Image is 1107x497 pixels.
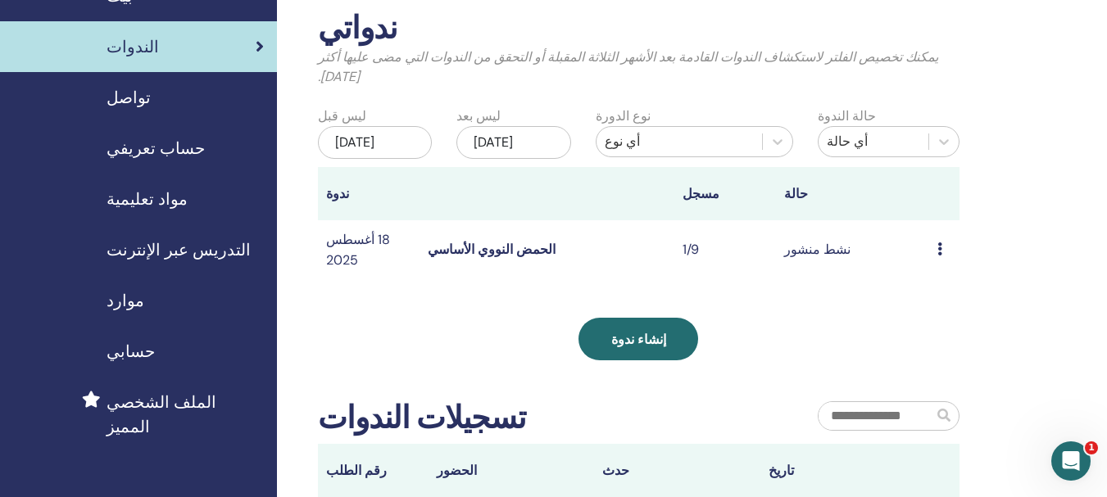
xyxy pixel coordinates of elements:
[107,188,188,210] font: مواد تعليمية
[318,397,526,438] font: تسجيلات الندوات
[326,231,390,269] font: 18 أغسطس 2025
[1051,441,1091,481] iframe: الدردشة المباشرة عبر الاتصال الداخلي
[326,185,349,202] font: ندوة
[596,107,651,124] font: نوع الدورة
[107,290,144,311] font: موارد
[107,138,205,159] font: حساب تعريفي
[578,318,698,360] a: إنشاء ندوة
[107,341,155,362] font: حسابي
[474,133,513,151] font: [DATE]
[1088,442,1095,453] font: 1
[107,239,251,260] font: التدريس عبر الإنترنت
[318,7,397,48] font: ندواتي
[428,241,556,258] a: الحمض النووي الأساسي
[107,36,159,57] font: الندوات
[437,462,477,479] font: الحضور
[107,391,216,437] font: الملف الشخصي المميز
[326,462,387,479] font: رقم الطلب
[335,133,374,151] font: [DATE]
[683,241,699,258] font: 1/9
[602,462,629,479] font: حدث
[605,133,640,150] font: أي نوع
[784,185,808,202] font: حالة
[818,107,876,124] font: حالة الندوة
[827,133,868,150] font: أي حالة
[784,241,851,258] font: نشط منشور
[611,331,666,348] font: إنشاء ندوة
[456,107,501,124] font: ليس بعد
[318,107,366,124] font: ليس قبل
[683,185,719,202] font: مسجل
[318,48,938,85] font: يمكنك تخصيص الفلتر لاستكشاف الندوات القادمة بعد الأشهر الثلاثة المقبلة أو التحقق من الندوات التي ...
[107,87,151,108] font: تواصل
[769,462,794,479] font: تاريخ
